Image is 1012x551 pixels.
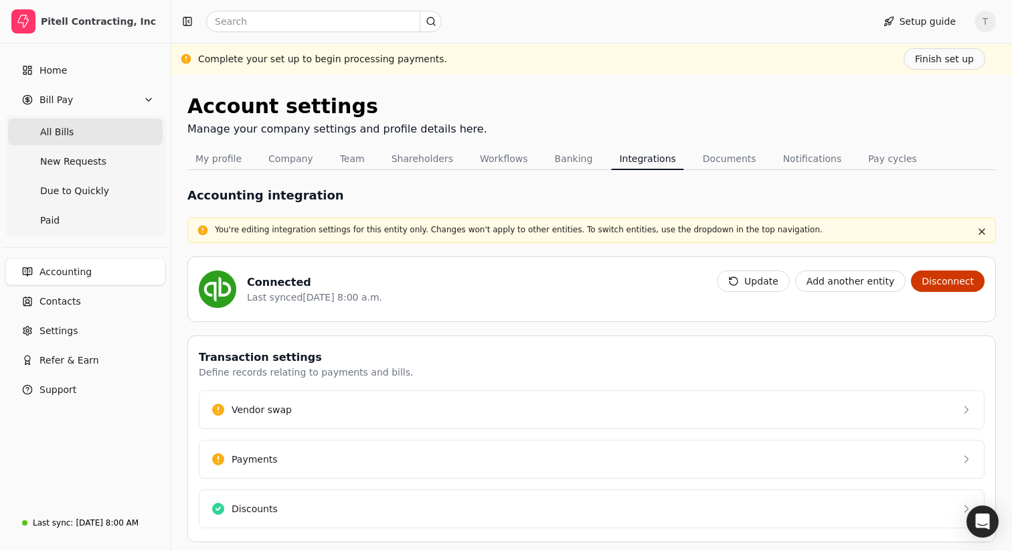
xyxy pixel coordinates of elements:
nav: Tabs [187,148,996,170]
div: Discounts [232,502,278,516]
div: Open Intercom Messenger [966,505,999,538]
div: Transaction settings [199,349,413,366]
a: Settings [5,317,165,344]
button: Setup guide [873,11,966,32]
button: Notifications [775,148,850,169]
button: Payments [199,440,985,479]
button: Team [332,148,373,169]
button: Discounts [199,489,985,528]
span: Bill Pay [39,93,73,107]
div: Account settings [187,91,487,121]
span: Accounting [39,265,92,279]
span: Home [39,64,67,78]
button: Shareholders [384,148,461,169]
span: Support [39,383,76,397]
a: Paid [8,207,163,234]
div: Define records relating to payments and bills. [199,366,413,380]
span: All Bills [40,125,74,139]
span: New Requests [40,155,106,169]
button: Pay cycles [860,148,925,169]
div: Complete your set up to begin processing payments. [198,52,447,66]
span: Refer & Earn [39,353,99,368]
a: Last sync:[DATE] 8:00 AM [5,511,165,535]
button: Company [260,148,321,169]
div: Last synced [DATE] 8:00 a.m. [247,291,382,305]
a: Contacts [5,288,165,315]
div: Manage your company settings and profile details here. [187,121,487,137]
button: Disconnect [911,270,985,292]
button: Banking [547,148,601,169]
button: T [975,11,996,32]
button: Finish set up [904,48,985,70]
div: [DATE] 8:00 AM [76,517,139,529]
a: Accounting [5,258,165,285]
button: Integrations [611,148,683,169]
button: Bill Pay [5,86,165,113]
span: Paid [40,214,60,228]
button: Workflows [472,148,536,169]
a: Due to Quickly [8,177,163,204]
span: Settings [39,324,78,338]
div: Vendor swap [232,403,292,417]
button: Vendor swap [199,390,985,429]
input: Search [206,11,442,32]
button: Refer & Earn [5,347,165,374]
p: You're editing integration settings for this entity only. Changes won't apply to other entities. ... [215,224,968,236]
div: Connected [247,274,382,291]
a: Home [5,57,165,84]
a: All Bills [8,119,163,145]
div: Last sync: [33,517,73,529]
div: Pitell Contracting, Inc [41,15,159,28]
span: Contacts [39,295,81,309]
div: Payments [232,453,278,467]
a: New Requests [8,148,163,175]
h1: Accounting integration [187,186,344,204]
button: Documents [695,148,764,169]
span: Due to Quickly [40,184,109,198]
button: My profile [187,148,250,169]
button: Update [717,270,790,292]
button: Add another entity [795,270,906,292]
button: Support [5,376,165,403]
